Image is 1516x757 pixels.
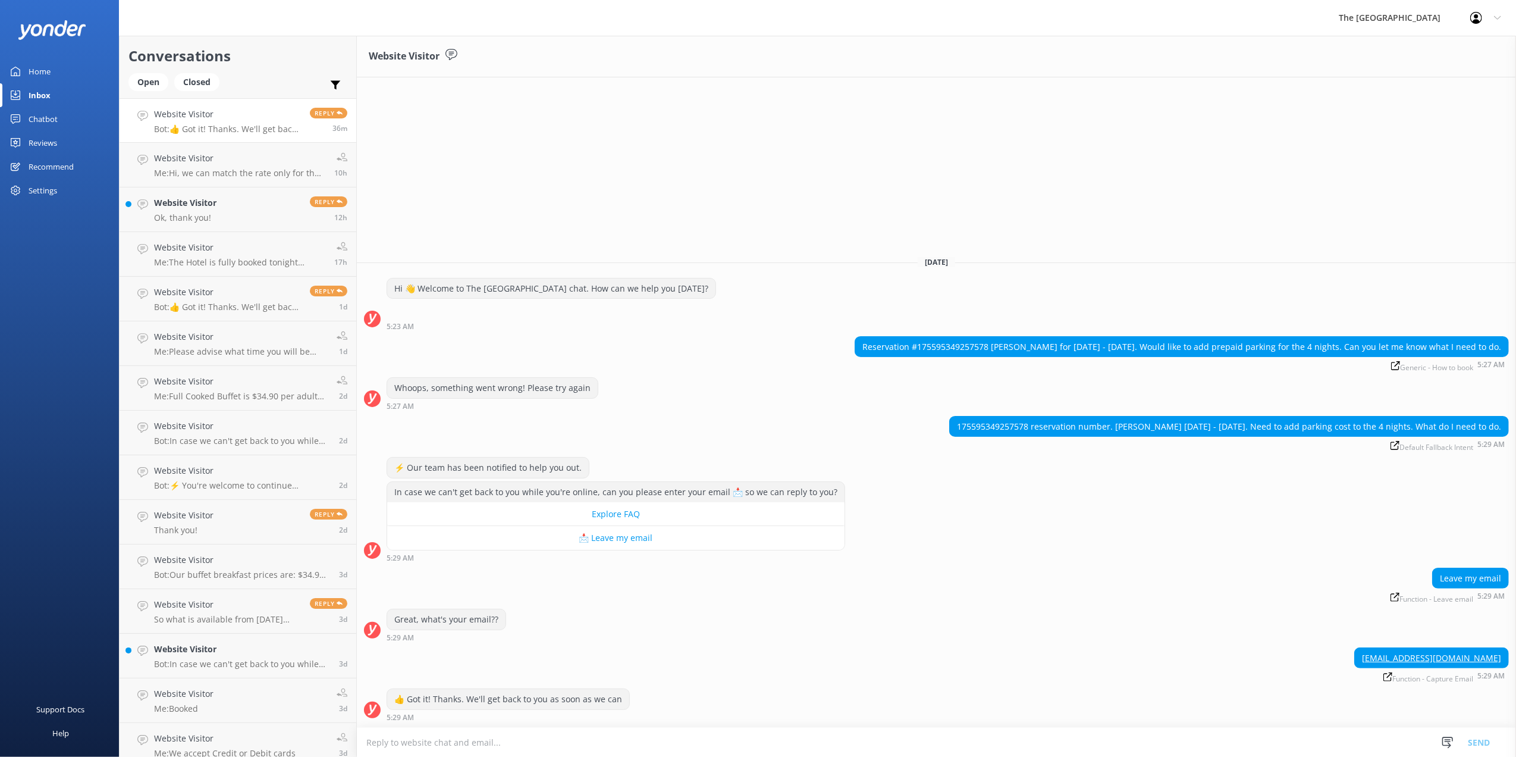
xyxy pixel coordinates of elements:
[37,697,85,721] div: Support Docs
[29,179,57,202] div: Settings
[387,689,629,709] div: 👍 Got it! Thanks. We'll get back to you as soon as we can
[1433,568,1508,589] div: Leave my email
[154,241,325,254] h4: Website Visitor
[154,643,330,656] h4: Website Visitor
[154,124,301,134] p: Bot: 👍 Got it! Thanks. We'll get back to you as soon as we can
[154,375,328,388] h4: Website Visitor
[387,555,414,562] strong: 5:29 AM
[334,257,347,267] span: Aug 23 2025 01:02pm (UTC +12:00) Pacific/Auckland
[154,598,301,611] h4: Website Visitor
[387,482,845,502] div: In case we can't get back to you while you're online, can you please enter your email 📩 so we can...
[387,322,716,330] div: Aug 24 2025 05:23am (UTC +12:00) Pacific/Auckland
[120,411,356,455] a: Website VisitorBot:In case we can't get back to you while you're online, can you please enter you...
[310,196,347,207] span: Reply
[174,73,219,91] div: Closed
[154,525,214,536] p: Thank you!
[154,464,330,477] h4: Website Visitor
[387,633,506,642] div: Aug 24 2025 05:29am (UTC +12:00) Pacific/Auckland
[154,732,296,745] h4: Website Visitor
[1477,361,1505,371] strong: 5:27 AM
[120,143,356,187] a: Website VisitorMe:Hi, we can match the rate only for the Deluxe King Studio room type. if you8 wi...
[339,614,347,624] span: Aug 20 2025 06:23pm (UTC +12:00) Pacific/Auckland
[387,378,598,398] div: Whoops, something went wrong! Please try again
[387,553,845,562] div: Aug 24 2025 05:29am (UTC +12:00) Pacific/Auckland
[334,212,347,223] span: Aug 23 2025 05:48pm (UTC +12:00) Pacific/Auckland
[120,277,356,321] a: Website VisitorBot:👍 Got it! Thanks. We'll get back to you as soon as we canReply1d
[154,659,330,670] p: Bot: In case we can't get back to you while you're online, can you please enter your email 📩 so w...
[154,480,330,491] p: Bot: ⚡ You're welcome to continue messaging and then leave your email 📩 in case we can't respond ...
[387,609,506,630] div: Great, what's your email??
[29,60,51,83] div: Home
[339,436,347,446] span: Aug 21 2025 09:18pm (UTC +12:00) Pacific/Auckland
[387,403,414,410] strong: 5:27 AM
[1477,672,1505,683] strong: 5:29 AM
[18,20,86,40] img: yonder-white-logo.png
[154,436,330,446] p: Bot: In case we can't get back to you while you're online, can you please enter your email 📩 so w...
[120,545,356,589] a: Website VisitorBot:Our buffet breakfast prices are: $34.90 per adult for cooked, $24.90 per adult...
[1391,593,1473,603] span: Function - Leave email
[310,598,347,609] span: Reply
[154,152,325,165] h4: Website Visitor
[120,321,356,366] a: Website VisitorMe:Please advise what time you will be arriving1d
[29,131,57,155] div: Reviews
[369,49,440,64] h3: Website Visitor
[120,589,356,634] a: Website VisitorSo what is available from [DATE] until [DATE] thenReply3d
[174,75,225,88] a: Closed
[154,614,301,625] p: So what is available from [DATE] until [DATE] then
[339,525,347,535] span: Aug 21 2025 04:10pm (UTC +12:00) Pacific/Auckland
[154,687,214,700] h4: Website Visitor
[387,458,589,478] div: ⚡ Our team has been notified to help you out.
[154,703,214,714] p: Me: Booked
[387,634,414,642] strong: 5:29 AM
[387,713,630,721] div: Aug 24 2025 05:29am (UTC +12:00) Pacific/Auckland
[387,526,845,550] button: 📩 Leave my email
[120,678,356,723] a: Website VisitorMe:Booked3d
[154,196,216,209] h4: Website Visitor
[154,330,328,343] h4: Website Visitor
[154,509,214,522] h4: Website Visitor
[128,45,347,67] h2: Conversations
[120,634,356,678] a: Website VisitorBot:In case we can't get back to you while you're online, can you please enter you...
[855,360,1509,371] div: Aug 24 2025 05:27am (UTC +12:00) Pacific/Auckland
[154,168,325,179] p: Me: Hi, we can match the rate only for the Deluxe King Studio room type. if you8 wish to proceed ...
[154,302,301,312] p: Bot: 👍 Got it! Thanks. We'll get back to you as soon as we can
[339,480,347,490] span: Aug 21 2025 05:13pm (UTC +12:00) Pacific/Auckland
[339,302,347,312] span: Aug 22 2025 02:03pm (UTC +12:00) Pacific/Auckland
[154,570,330,580] p: Bot: Our buffet breakfast prices are: $34.90 per adult for cooked, $24.90 per adult for continent...
[387,323,414,330] strong: 5:23 AM
[120,455,356,500] a: Website VisitorBot:⚡ You're welcome to continue messaging and then leave your email 📩 in case we ...
[52,721,69,745] div: Help
[339,703,347,714] span: Aug 20 2025 11:08am (UTC +12:00) Pacific/Auckland
[1383,672,1473,683] span: Function - Capture Email
[120,98,356,143] a: Website VisitorBot:👍 Got it! Thanks. We'll get back to you as soon as we canReply36m
[29,83,51,107] div: Inbox
[334,168,347,178] span: Aug 23 2025 07:36pm (UTC +12:00) Pacific/Auckland
[950,417,1508,437] div: 175595349257578 reservation number. [PERSON_NAME] [DATE] - [DATE]. Need to add parking cost to th...
[1362,652,1501,664] a: [EMAIL_ADDRESS][DOMAIN_NAME]
[339,570,347,580] span: Aug 20 2025 09:32pm (UTC +12:00) Pacific/Auckland
[310,509,347,520] span: Reply
[120,500,356,545] a: Website VisitorThank you!Reply2d
[154,212,216,223] p: Ok, thank you!
[120,232,356,277] a: Website VisitorMe:The Hotel is fully booked tonight ([DATE] )17h
[120,187,356,232] a: Website VisitorOk, thank you!Reply12h
[949,440,1509,451] div: Aug 24 2025 05:29am (UTC +12:00) Pacific/Auckland
[387,402,598,410] div: Aug 24 2025 05:27am (UTC +12:00) Pacific/Auckland
[1391,361,1473,371] span: Generic - How to book
[154,346,328,357] p: Me: Please advise what time you will be arriving
[339,346,347,356] span: Aug 22 2025 08:16am (UTC +12:00) Pacific/Auckland
[918,257,955,267] span: [DATE]
[154,420,330,433] h4: Website Visitor
[128,73,168,91] div: Open
[1354,671,1509,683] div: Aug 24 2025 05:29am (UTC +12:00) Pacific/Auckland
[387,714,414,721] strong: 5:29 AM
[855,337,1508,357] div: Reservation #175595349257578 [PERSON_NAME] for [DATE] - [DATE]. Would like to add prepaid parking...
[154,286,301,299] h4: Website Visitor
[154,553,330,567] h4: Website Visitor
[387,502,845,526] button: Explore FAQ
[1386,592,1509,603] div: Aug 24 2025 05:29am (UTC +12:00) Pacific/Auckland
[387,279,715,299] div: Hi 👋 Welcome to The [GEOGRAPHIC_DATA] chat. How can we help you [DATE]?
[1477,593,1505,603] strong: 5:29 AM
[1391,441,1473,451] span: Default Fallback Intent
[310,286,347,296] span: Reply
